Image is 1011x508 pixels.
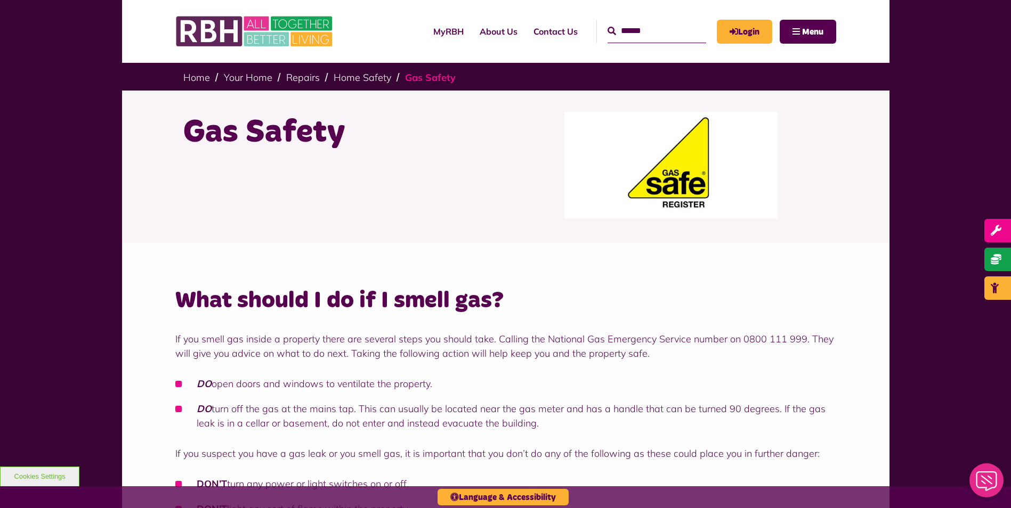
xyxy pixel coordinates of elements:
[438,489,569,505] button: Language & Accessibility
[286,71,320,84] a: Repairs
[405,71,456,84] a: Gas Safety
[175,446,836,461] p: If you suspect you have a gas leak or you smell gas, it is important that you don’t do any of the...
[525,17,586,46] a: Contact Us
[175,11,335,52] img: RBH
[197,403,212,415] em: DO
[425,17,472,46] a: MyRBH
[963,460,1011,508] iframe: Netcall Web Assistant for live chat
[175,332,836,360] p: If you smell gas inside a property there are several steps you should take. Calling the National ...
[183,112,498,153] h1: Gas Safety
[197,378,212,390] em: DO
[175,477,836,491] li: turn any power or light switches on or off.
[197,478,227,490] strong: DON’T
[175,402,836,430] li: turn off the gas at the mains tap. This can usually be located near the gas meter and has a handl...
[717,20,772,44] a: MyRBH
[608,20,706,43] input: Search
[175,285,836,316] h2: What should I do if I smell gas?
[780,20,836,44] button: Navigation
[564,112,778,218] img: Gsr
[183,71,210,84] a: Home
[224,71,272,84] a: Your Home
[175,376,836,391] li: open doors and windows to ventilate the property.
[802,28,823,36] span: Menu
[472,17,525,46] a: About Us
[334,71,391,84] a: Home Safety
